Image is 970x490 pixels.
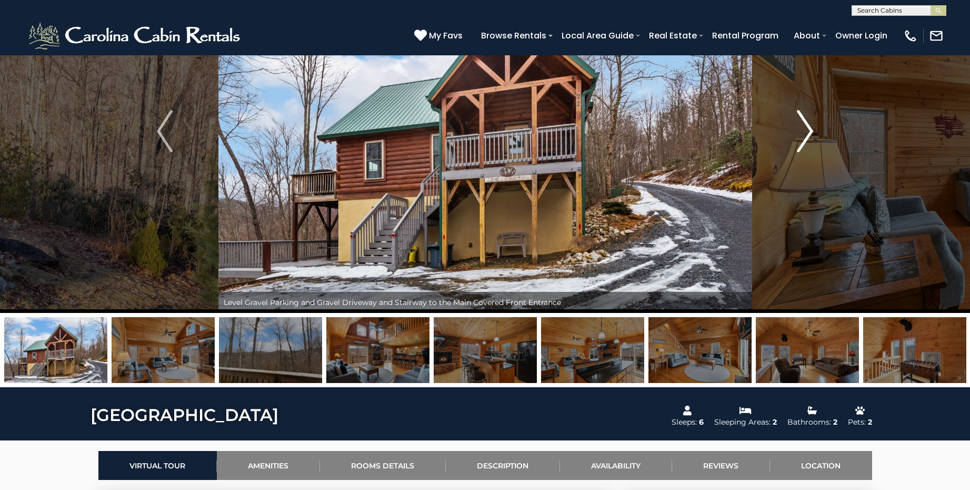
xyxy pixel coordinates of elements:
[788,26,825,45] a: About
[429,29,463,42] span: My Favs
[770,451,872,480] a: Location
[4,317,107,383] img: 165843184
[648,317,752,383] img: 165843187
[830,26,893,45] a: Owner Login
[797,110,813,152] img: arrow
[326,317,429,383] img: 165843186
[476,26,552,45] a: Browse Rentals
[98,451,217,480] a: Virtual Tour
[560,451,672,480] a: Availability
[26,20,245,52] img: White-1-2.png
[556,26,639,45] a: Local Area Guide
[929,28,944,43] img: mail-regular-white.png
[756,317,859,383] img: 165843195
[414,29,465,43] a: My Favs
[157,110,173,152] img: arrow
[446,451,560,480] a: Description
[903,28,918,43] img: phone-regular-white.png
[434,317,537,383] img: 165843188
[218,292,752,313] div: Level Gravel Parking and Gravel Driveway and Stairway to the Main Covered Front Entrance
[112,317,215,383] img: 165843185
[672,451,770,480] a: Reviews
[320,451,446,480] a: Rooms Details
[541,317,644,383] img: 165843189
[707,26,784,45] a: Rental Program
[217,451,320,480] a: Amenities
[644,26,702,45] a: Real Estate
[219,317,322,383] img: 165843198
[863,317,966,383] img: 165843196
